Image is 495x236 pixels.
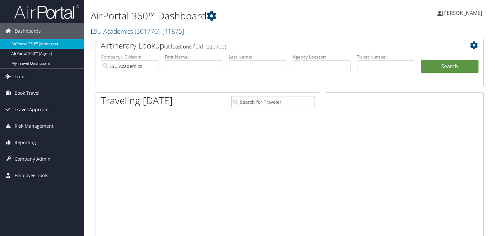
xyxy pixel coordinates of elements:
[101,54,158,60] label: Company - Division:
[135,27,159,36] span: ( 301776 )
[101,40,446,51] h2: Airtinerary Lookup
[15,167,48,184] span: Employee Tools
[14,4,79,19] img: airportal-logo.png
[421,60,478,73] button: Search
[357,54,415,60] label: Ticket Number:
[442,9,482,16] span: [PERSON_NAME]
[101,94,173,107] h1: Traveling [DATE]
[15,134,36,151] span: Reporting
[91,9,356,23] h1: AirPortal 360™ Dashboard
[15,69,26,85] span: Trips
[15,102,49,118] span: Travel Approval
[231,96,315,108] input: Search for Traveler
[15,118,53,134] span: Risk Management
[15,151,51,167] span: Company Admin
[15,23,41,39] span: Dashboards
[229,54,286,60] label: Last Name:
[15,85,40,101] span: Book Travel
[437,3,489,23] a: [PERSON_NAME]
[293,54,351,60] label: Agency Locator:
[165,54,223,60] label: First Name:
[91,27,184,36] a: LSU Academics
[164,43,226,50] span: (at least one field required)
[159,27,184,36] span: , [ 41875 ]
